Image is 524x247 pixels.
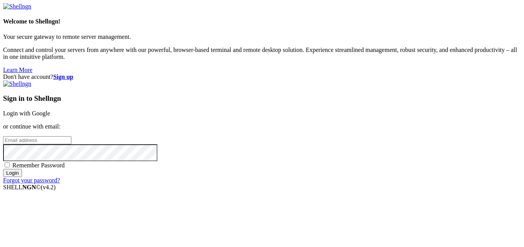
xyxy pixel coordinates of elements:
[3,169,22,177] input: Login
[3,3,31,10] img: Shellngn
[53,73,73,80] a: Sign up
[22,184,36,190] b: NGN
[3,67,32,73] a: Learn More
[3,80,31,87] img: Shellngn
[12,162,65,169] span: Remember Password
[3,18,521,25] h4: Welcome to Shellngn!
[3,177,60,184] a: Forgot your password?
[3,94,521,103] h3: Sign in to Shellngn
[3,136,71,144] input: Email address
[3,47,521,60] p: Connect and control your servers from anywhere with our powerful, browser-based terminal and remo...
[3,73,521,80] div: Don't have account?
[3,184,56,190] span: SHELL ©
[3,123,521,130] p: or continue with email:
[41,184,56,190] span: 4.2.0
[3,33,521,40] p: Your secure gateway to remote server management.
[3,110,50,117] a: Login with Google
[5,162,10,167] input: Remember Password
